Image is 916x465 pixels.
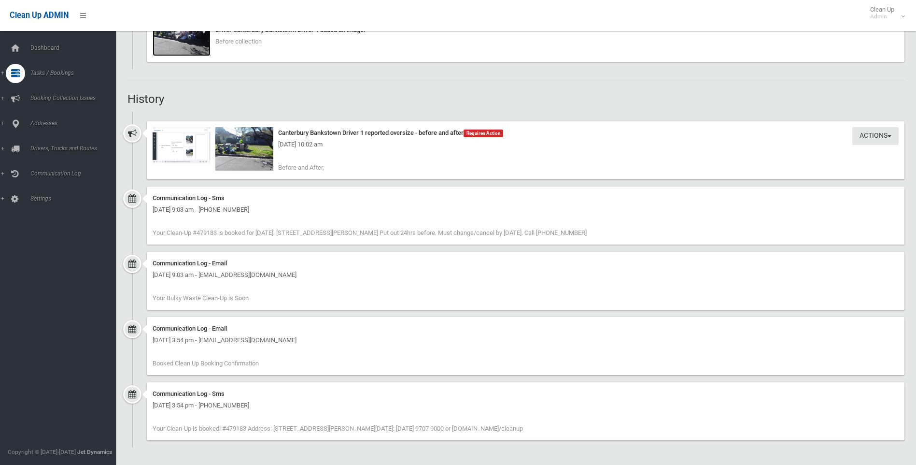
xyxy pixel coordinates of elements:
[153,192,899,204] div: Communication Log - Sms
[153,127,211,163] img: Screenshot_20250826-100220_Firefox.jpg
[28,95,123,102] span: Booking Collection Issues
[153,139,899,150] div: [DATE] 10:02 am
[153,334,899,346] div: [DATE] 3:54 pm - [EMAIL_ADDRESS][DOMAIN_NAME]
[153,294,249,302] span: Your Bulky Waste Clean-Up is Soon
[153,204,899,216] div: [DATE] 9:03 am - [PHONE_NUMBER]
[870,13,894,20] small: Admin
[215,38,262,45] span: Before collection
[215,127,273,171] img: 2025-08-2610.01.162723993783593970601.jpg
[28,195,123,202] span: Settings
[852,127,899,145] button: Actions
[8,449,76,455] span: Copyright © [DATE]-[DATE]
[153,127,899,139] div: Canterbury Bankstown Driver 1 reported oversize - before and after
[153,400,899,411] div: [DATE] 3:54 pm - [PHONE_NUMBER]
[153,388,899,400] div: Communication Log - Sms
[28,70,123,76] span: Tasks / Bookings
[28,44,123,51] span: Dashboard
[464,130,503,137] span: Requires Action
[28,120,123,127] span: Addresses
[865,6,904,20] span: Clean Up
[153,229,587,236] span: Your Clean-Up #479183 is booked for [DATE]. [STREET_ADDRESS][PERSON_NAME] Put out 24hrs before. M...
[28,170,123,177] span: Communication Log
[127,93,904,105] h2: History
[28,145,123,152] span: Drivers, Trucks and Routes
[10,11,69,20] span: Clean Up ADMIN
[153,360,259,367] span: Booked Clean Up Booking Confirmation
[153,323,899,334] div: Communication Log - Email
[153,269,899,281] div: [DATE] 9:03 am - [EMAIL_ADDRESS][DOMAIN_NAME]
[153,13,211,56] img: 2025-08-2609.57.025242109394642866342.jpg
[153,425,523,432] span: Your Clean-Up is booked! #479183 Address: [STREET_ADDRESS][PERSON_NAME][DATE]: [DATE] 9707 9000 o...
[278,164,324,171] span: Before and After,
[153,258,899,269] div: Communication Log - Email
[77,449,112,455] strong: Jet Dynamics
